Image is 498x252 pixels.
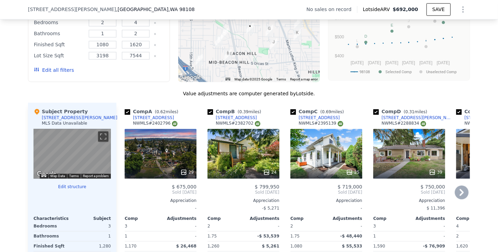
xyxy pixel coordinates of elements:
[290,190,362,195] span: Sold [DATE]
[72,216,111,222] div: Subject
[42,121,87,126] div: MLS Data Unavailable
[338,184,362,190] span: $ 719,000
[161,216,197,222] div: Adjustments
[235,110,264,115] span: ( miles)
[299,115,340,121] div: [STREET_ADDRESS]
[152,110,181,115] span: ( miles)
[427,3,451,16] button: SAVE
[195,54,203,66] div: 5819 17th Ave S
[276,78,286,81] a: Terms (opens in new tab)
[234,78,272,81] span: Map data ©2025 Google
[125,115,174,121] a: [STREET_ADDRESS]
[33,184,111,190] button: Edit structure
[98,132,108,142] button: Toggle fullscreen view
[401,110,430,115] span: ( miles)
[50,174,65,179] button: Map Data
[74,222,111,231] div: 3
[429,169,442,176] div: 39
[35,170,58,179] img: Google
[224,49,232,61] div: 5565 23rd Ave S
[290,78,318,81] a: Report a map error
[426,70,457,74] text: Unselected Comp
[172,121,178,127] img: NWMLS Logo
[208,232,242,241] div: 1.75
[74,232,111,241] div: 1
[391,23,393,27] text: E
[346,169,360,176] div: 25
[307,6,357,13] div: No sales on record
[162,222,197,231] div: -
[208,198,279,204] div: Appreciation
[382,115,453,121] div: [STREET_ADDRESS][PERSON_NAME]
[41,174,46,177] button: Keyboard shortcuts
[154,33,156,36] button: Clear
[456,232,491,241] div: 2
[328,222,362,231] div: -
[322,110,331,115] span: 0.69
[34,29,85,39] div: Bathrooms
[33,129,111,179] div: Street View
[408,19,410,23] text: J
[154,44,156,47] button: Clear
[351,60,364,65] text: [DATE]
[133,115,174,121] div: [STREET_ADDRESS]
[456,3,470,17] button: Show Options
[243,216,279,222] div: Adjustments
[34,18,85,28] div: Bedrooms
[360,70,370,74] text: 98108
[290,244,302,249] span: 1,080
[385,60,399,65] text: [DATE]
[364,34,367,38] text: D
[33,222,71,231] div: Bedrooms
[34,51,85,61] div: Lot Size Sqft
[393,7,418,12] span: $692,000
[437,60,450,65] text: [DATE]
[402,60,415,65] text: [DATE]
[28,90,470,97] div: Value adjustments are computer generated by Lotside .
[208,108,264,115] div: Comp B
[290,115,340,121] a: [STREET_ADDRESS]
[411,232,445,241] div: -
[409,216,445,222] div: Adjustments
[125,216,161,222] div: Comp
[162,232,197,241] div: -
[180,169,194,176] div: 29
[342,244,362,249] span: $ 55,533
[180,73,203,82] img: Google
[368,60,381,65] text: [DATE]
[176,244,197,249] span: $ 26,468
[335,16,344,21] text: $600
[373,115,453,121] a: [STREET_ADDRESS][PERSON_NAME]
[172,184,197,190] span: $ 675,000
[34,67,74,74] button: Edit all filters
[266,25,273,37] div: 3002 S Dawson St
[34,40,85,50] div: Finished Sqft
[294,29,301,41] div: 5209 Renton Ave S
[373,190,445,195] span: Sold [DATE]
[411,222,445,231] div: -
[421,121,426,127] img: NWMLS Logo
[326,216,362,222] div: Adjustments
[373,216,409,222] div: Comp
[420,60,433,65] text: [DATE]
[239,110,249,115] span: 0.39
[116,6,195,13] span: , [GEOGRAPHIC_DATA]
[133,121,178,127] div: NWMLS # 2402796
[125,244,136,249] span: 1,170
[154,55,156,58] button: Clear
[290,216,326,222] div: Comp
[427,206,445,211] span: $ 11,396
[456,224,459,229] span: 4
[382,121,426,127] div: NWMLS # 2288834
[69,174,79,178] a: Terms (opens in new tab)
[425,39,427,43] text: I
[208,216,243,222] div: Comp
[35,170,58,179] a: Open this area in Google Maps (opens a new window)
[226,78,230,81] button: Keyboard shortcuts
[373,244,385,249] span: 1,590
[216,115,257,121] div: [STREET_ADDRESS]
[373,198,445,204] div: Appreciation
[423,244,445,249] span: -$ 76,909
[335,35,344,40] text: $500
[421,184,445,190] span: $ 750,000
